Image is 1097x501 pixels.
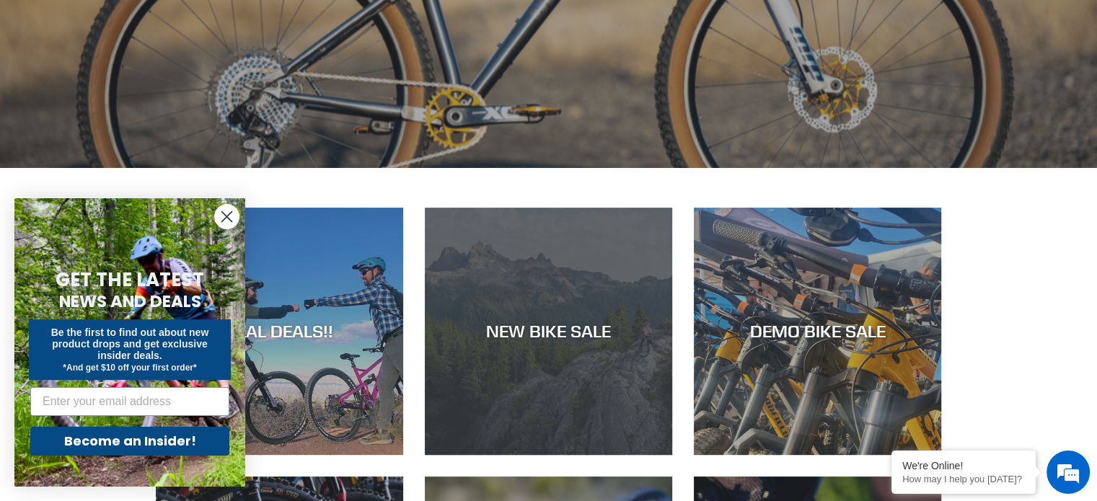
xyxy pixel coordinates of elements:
[425,321,672,342] div: NEW BIKE SALE
[902,460,1025,471] div: We're Online!
[30,387,229,416] input: Enter your email address
[63,363,196,373] span: *And get $10 off your first order*
[214,204,239,229] button: Close dialog
[902,474,1025,484] p: How may I help you today?
[30,427,229,456] button: Become an Insider!
[156,208,403,455] a: REAL DEALS!!
[425,208,672,455] a: NEW BIKE SALE
[51,327,209,361] span: Be the first to find out about new product drops and get exclusive insider deals.
[694,321,941,342] div: DEMO BIKE SALE
[694,208,941,455] a: DEMO BIKE SALE
[156,321,403,342] div: REAL DEALS!!
[59,290,201,313] span: NEWS AND DEALS
[56,267,204,293] span: GET THE LATEST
